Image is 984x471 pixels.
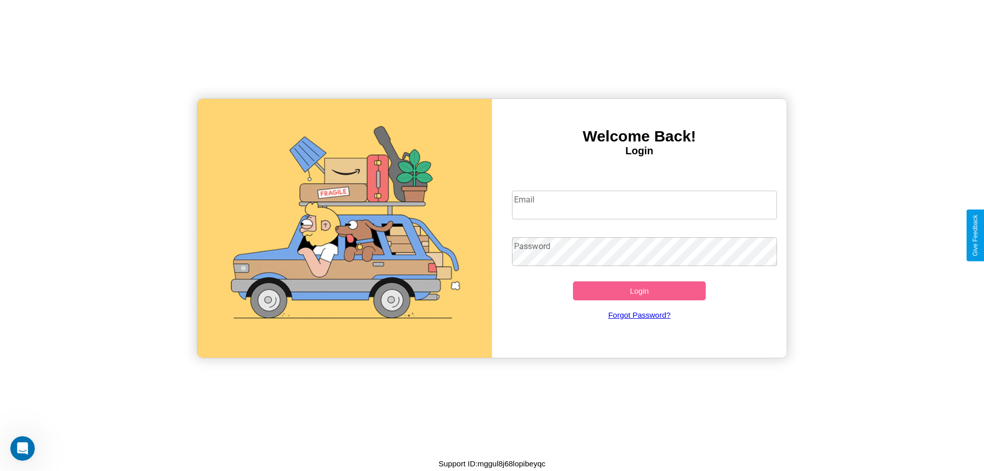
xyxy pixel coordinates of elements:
[972,215,979,256] div: Give Feedback
[10,436,35,461] iframe: Intercom live chat
[573,281,706,300] button: Login
[492,145,787,157] h4: Login
[197,99,492,358] img: gif
[492,128,787,145] h3: Welcome Back!
[439,457,545,470] p: Support ID: mggul8j68lopibeyqc
[507,300,772,330] a: Forgot Password?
